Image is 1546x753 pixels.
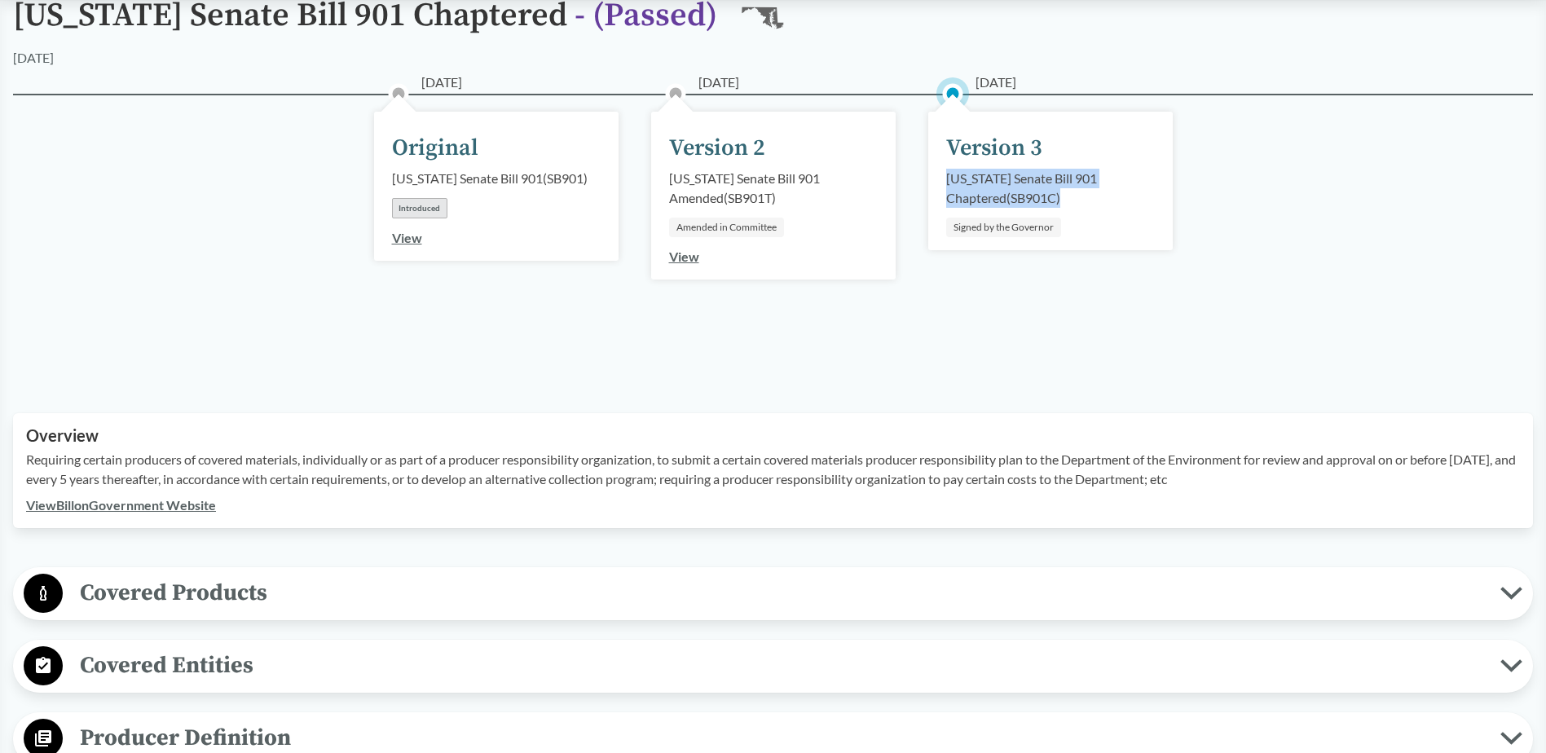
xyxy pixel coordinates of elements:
div: [DATE] [13,48,54,68]
div: Introduced [392,198,447,218]
span: Covered Entities [63,647,1500,684]
p: Requiring certain producers of covered materials, individually or as part of a producer responsib... [26,450,1520,489]
h2: Overview [26,426,1520,445]
div: [US_STATE] Senate Bill 901 Amended ( SB901T ) [669,169,878,208]
div: Amended in Committee [669,218,784,237]
button: Covered Products [19,573,1527,614]
div: Version 3 [946,131,1042,165]
button: Covered Entities [19,645,1527,687]
div: Signed by the Governor [946,218,1061,237]
div: Original [392,131,478,165]
span: [DATE] [976,73,1016,92]
div: [US_STATE] Senate Bill 901 ( SB901 ) [392,169,588,188]
a: View [669,249,699,264]
div: [US_STATE] Senate Bill 901 Chaptered ( SB901C ) [946,169,1155,208]
span: [DATE] [421,73,462,92]
span: Covered Products [63,575,1500,611]
a: ViewBillonGovernment Website [26,497,216,513]
div: Version 2 [669,131,765,165]
span: [DATE] [698,73,739,92]
a: View [392,230,422,245]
